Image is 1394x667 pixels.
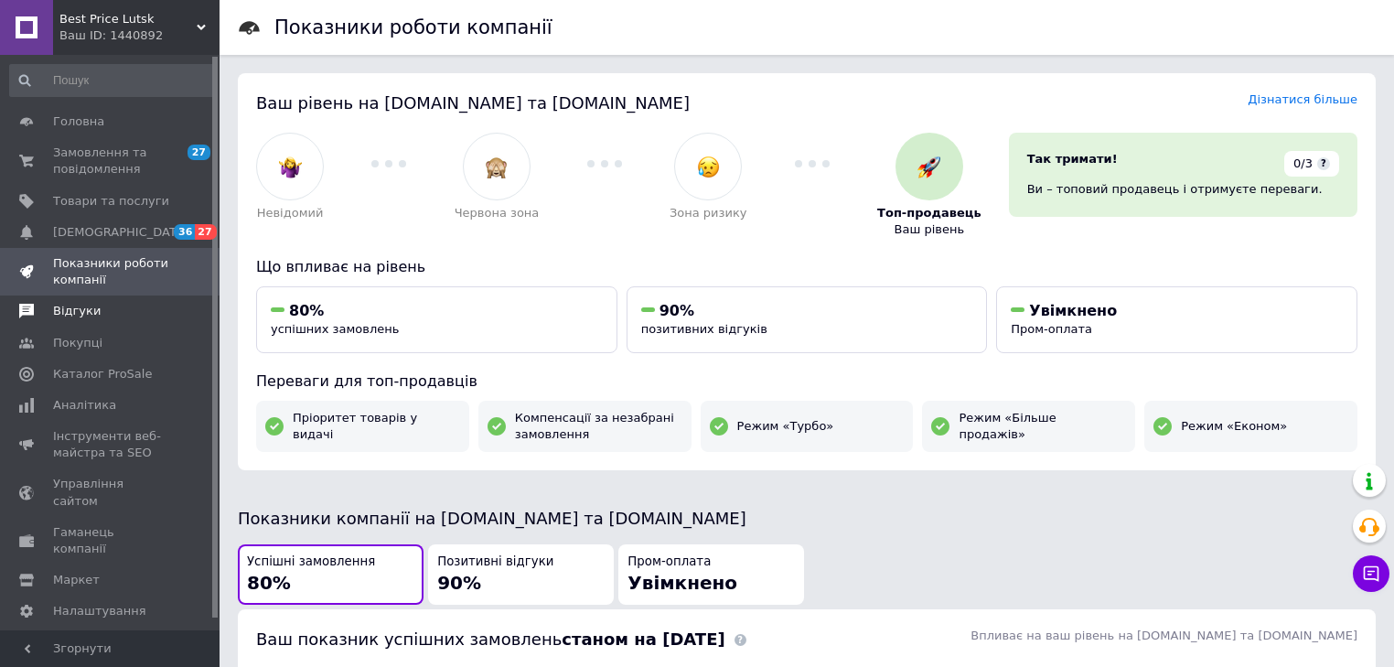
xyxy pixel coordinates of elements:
[53,397,116,414] span: Аналітика
[428,544,614,606] button: Позитивні відгуки90%
[59,11,197,27] span: Best Price Lutsk
[437,572,481,594] span: 90%
[53,224,188,241] span: [DEMOGRAPHIC_DATA]
[256,286,617,353] button: 80%успішних замовлень
[659,302,694,319] span: 90%
[256,372,477,390] span: Переваги для топ-продавців
[627,286,988,353] button: 90%позитивних відгуків
[562,629,724,649] b: станом на [DATE]
[247,572,291,594] span: 80%
[455,205,540,221] span: Червона зона
[1011,322,1092,336] span: Пром-оплата
[1317,157,1330,170] span: ?
[53,113,104,130] span: Головна
[697,156,720,178] img: :disappointed_relieved:
[627,554,711,571] span: Пром-оплата
[257,205,324,221] span: Невідомий
[53,255,169,288] span: Показники роботи компанії
[53,428,169,461] span: Інструменти веб-майстра та SEO
[289,302,324,319] span: 80%
[256,629,725,649] span: Ваш показник успішних замовлень
[53,335,102,351] span: Покупці
[53,476,169,509] span: Управління сайтом
[274,16,552,38] h1: Показники роботи компанії
[877,205,981,221] span: Топ-продавець
[1284,151,1339,177] div: 0/3
[53,603,146,619] span: Налаштування
[917,156,940,178] img: :rocket:
[53,193,169,210] span: Товари та послуги
[279,156,302,178] img: :woman-shrugging:
[515,410,682,443] span: Компенсації за незабрані замовлення
[293,410,460,443] span: Пріоритет товарів у видачі
[1248,92,1357,106] a: Дізнатися більше
[271,322,399,336] span: успішних замовлень
[188,145,210,160] span: 27
[618,544,804,606] button: Пром-оплатаУвімкнено
[641,322,767,336] span: позитивних відгуків
[53,524,169,557] span: Гаманець компанії
[195,224,216,240] span: 27
[996,286,1357,353] button: УвімкненоПром-оплата
[485,156,508,178] img: :see_no_evil:
[437,554,553,571] span: Позитивні відгуки
[895,221,965,238] span: Ваш рівень
[247,554,375,571] span: Успішні замовлення
[1181,418,1287,435] span: Режим «Економ»
[9,64,216,97] input: Пошук
[256,93,690,113] span: Ваш рівень на [DOMAIN_NAME] та [DOMAIN_NAME]
[53,303,101,319] span: Відгуки
[970,629,1357,642] span: Впливає на ваш рівень на [DOMAIN_NAME] та [DOMAIN_NAME]
[53,572,100,588] span: Маркет
[670,205,747,221] span: Зона ризику
[1353,555,1389,592] button: Чат з покупцем
[959,410,1126,443] span: Режим «Більше продажів»
[238,509,746,528] span: Показники компанії на [DOMAIN_NAME] та [DOMAIN_NAME]
[238,544,424,606] button: Успішні замовлення80%
[1027,181,1339,198] div: Ви – топовий продавець і отримуєте переваги.
[1029,302,1117,319] span: Увімкнено
[627,572,737,594] span: Увімкнено
[1027,152,1118,166] span: Так тримати!
[256,258,425,275] span: Що впливає на рівень
[53,145,169,178] span: Замовлення та повідомлення
[174,224,195,240] span: 36
[53,366,152,382] span: Каталог ProSale
[59,27,220,44] div: Ваш ID: 1440892
[737,418,834,435] span: Режим «Турбо»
